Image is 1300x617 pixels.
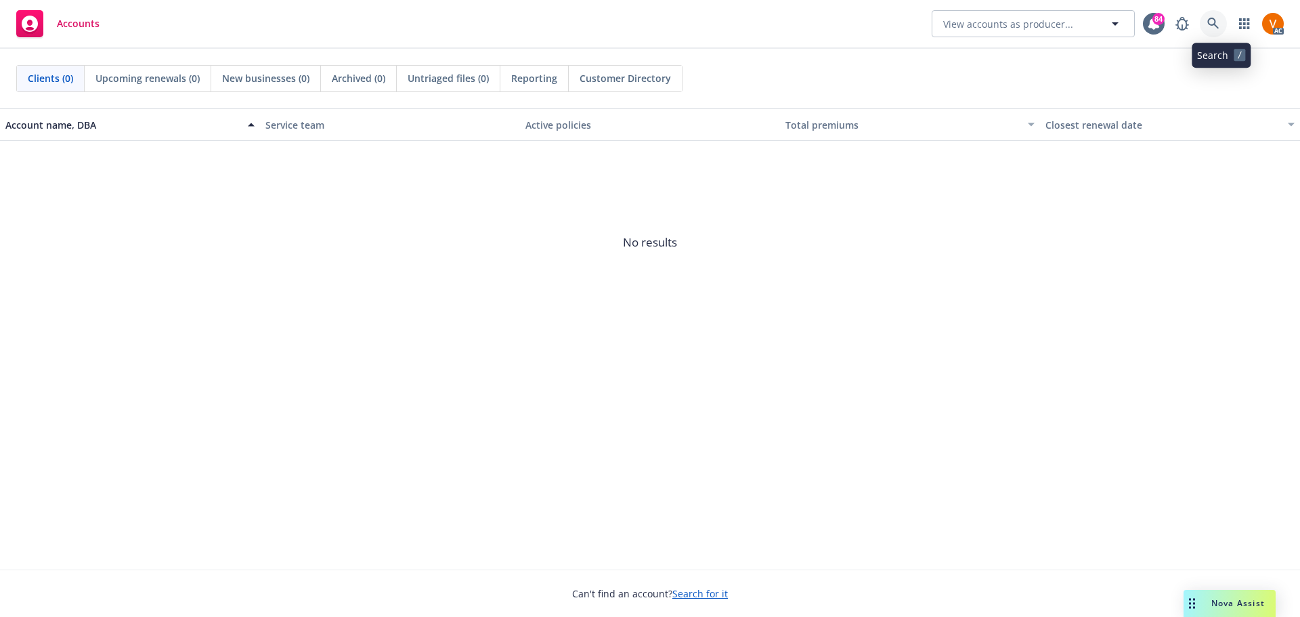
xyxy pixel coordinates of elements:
a: Accounts [11,5,105,43]
div: Service team [265,118,515,132]
span: Customer Directory [580,71,671,85]
button: Service team [260,108,520,141]
button: View accounts as producer... [932,10,1135,37]
span: View accounts as producer... [943,17,1073,31]
span: Reporting [511,71,557,85]
div: Account name, DBA [5,118,240,132]
span: Accounts [57,18,100,29]
span: Nova Assist [1211,597,1265,609]
button: Active policies [520,108,780,141]
span: Upcoming renewals (0) [95,71,200,85]
img: photo [1262,13,1284,35]
span: Clients (0) [28,71,73,85]
button: Closest renewal date [1040,108,1300,141]
a: Search [1200,10,1227,37]
span: Untriaged files (0) [408,71,489,85]
a: Report a Bug [1169,10,1196,37]
a: Switch app [1231,10,1258,37]
span: Archived (0) [332,71,385,85]
span: Can't find an account? [572,587,728,601]
div: Closest renewal date [1045,118,1280,132]
span: New businesses (0) [222,71,309,85]
a: Search for it [672,587,728,600]
div: Total premiums [785,118,1020,132]
button: Nova Assist [1184,590,1276,617]
div: Drag to move [1184,590,1200,617]
div: Active policies [525,118,775,132]
div: 84 [1152,13,1165,25]
button: Total premiums [780,108,1040,141]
